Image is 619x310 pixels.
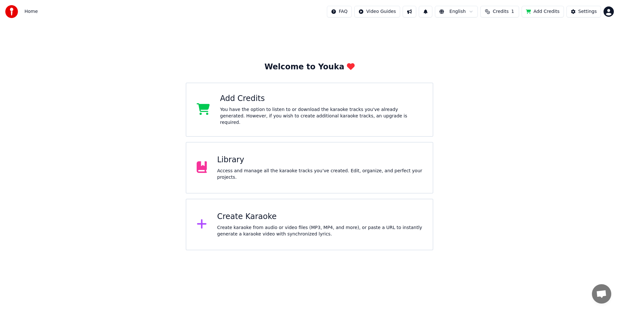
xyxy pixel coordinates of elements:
div: Settings [578,8,597,15]
button: Video Guides [354,6,400,17]
button: Settings [566,6,601,17]
div: Welcome to Youka [264,62,355,72]
span: Credits [493,8,508,15]
div: You have the option to listen to or download the karaoke tracks you've already generated. However... [220,106,423,126]
div: Add Credits [220,94,423,104]
div: Create karaoke from audio or video files (MP3, MP4, and more), or paste a URL to instantly genera... [217,225,423,237]
button: Add Credits [522,6,564,17]
nav: breadcrumb [25,8,38,15]
div: Library [217,155,423,165]
span: Home [25,8,38,15]
button: FAQ [327,6,352,17]
div: Open chat [592,284,611,304]
button: Credits1 [480,6,519,17]
div: Create Karaoke [217,212,423,222]
span: 1 [511,8,514,15]
img: youka [5,5,18,18]
div: Access and manage all the karaoke tracks you’ve created. Edit, organize, and perfect your projects. [217,168,423,181]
